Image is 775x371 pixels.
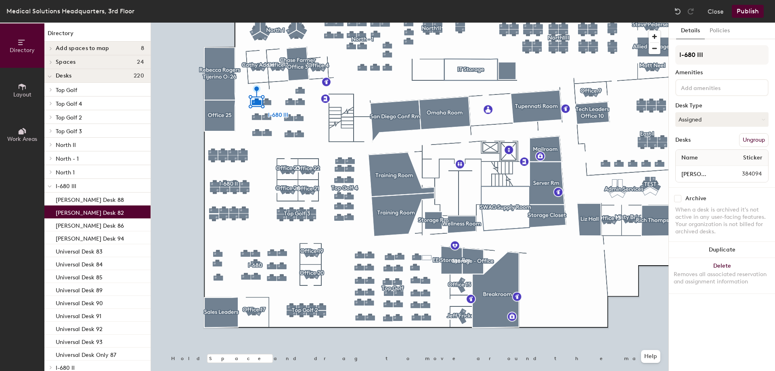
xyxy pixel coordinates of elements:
input: Unnamed desk [677,168,723,180]
p: Universal Desk 89 [56,285,103,294]
span: North - 1 [56,155,79,162]
div: Archive [685,195,706,202]
button: Duplicate [669,242,775,258]
button: Policies [705,23,735,39]
p: [PERSON_NAME] Desk 82 [56,207,124,216]
span: 24 [137,59,144,65]
p: Universal Desk 90 [56,298,103,307]
span: Top Golf [56,87,77,94]
p: Universal Desk 85 [56,272,103,281]
h1: Directory [44,29,151,42]
button: DeleteRemoves all associated reservation and assignment information [669,258,775,293]
button: Ungroup [739,133,769,147]
div: Desks [675,137,691,143]
p: Universal Desk 91 [56,310,101,320]
span: North II [56,142,76,149]
p: Universal Desk 92 [56,323,103,333]
p: Universal Desk Only 87 [56,349,116,358]
span: 8 [141,45,144,52]
span: Add spaces to map [56,45,109,52]
p: Universal Desk 84 [56,259,103,268]
div: Desk Type [675,103,769,109]
button: Help [641,350,660,363]
p: [PERSON_NAME] Desk 94 [56,233,124,242]
span: I-680 III [56,183,76,190]
img: Undo [674,7,682,15]
button: Close [708,5,724,18]
span: 220 [134,73,144,79]
span: Work Areas [7,136,37,143]
span: Desks [56,73,71,79]
span: Name [677,151,702,165]
button: Publish [732,5,764,18]
p: Universal Desk 83 [56,246,103,255]
p: [PERSON_NAME] Desk 88 [56,194,124,203]
img: Redo [687,7,695,15]
div: Medical Solutions Headquarters, 3rd Floor [6,6,134,16]
div: Amenities [675,69,769,76]
button: Assigned [675,112,769,127]
div: When a desk is archived it's not active in any user-facing features. Your organization is not bil... [675,206,769,235]
input: Add amenities [679,82,752,92]
p: Universal Desk 93 [56,336,103,346]
span: Layout [13,91,31,98]
span: 384094 [723,170,767,178]
span: Spaces [56,59,76,65]
span: Top Golf 2 [56,114,82,121]
span: Top Golf 4 [56,101,82,107]
span: Directory [10,47,35,54]
span: North 1 [56,169,75,176]
p: [PERSON_NAME] Desk 86 [56,220,124,229]
span: Sticker [739,151,767,165]
div: Removes all associated reservation and assignment information [674,271,770,285]
span: Top Golf 3 [56,128,82,135]
button: Details [676,23,705,39]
